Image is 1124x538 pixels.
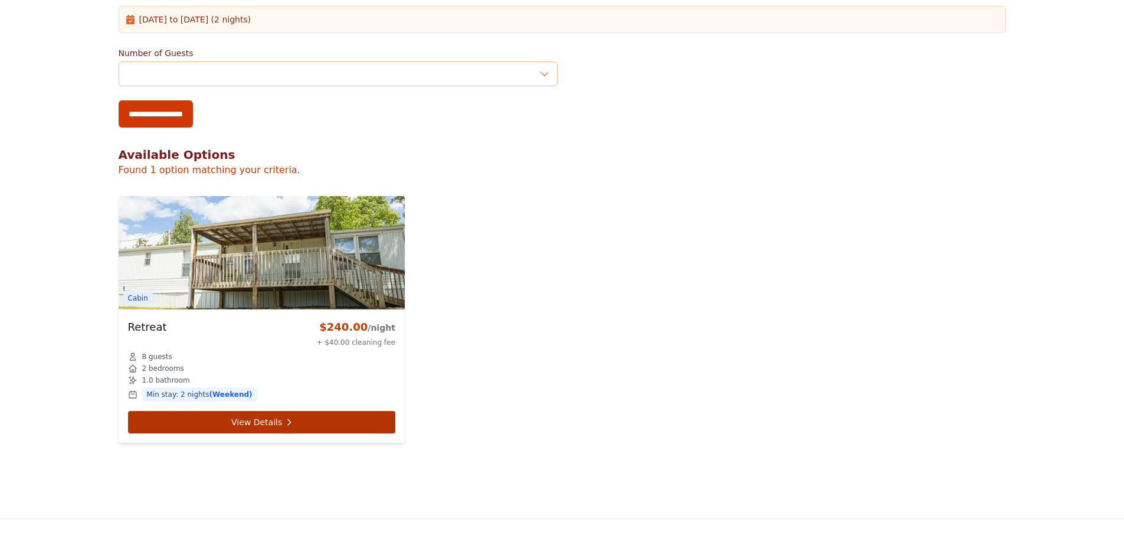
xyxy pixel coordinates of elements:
[139,14,251,25] span: [DATE] to [DATE] (2 nights)
[142,376,190,385] span: 1.0 bathroom
[119,47,558,59] label: Number of Guests
[119,146,1006,163] h2: Available Options
[317,338,395,347] div: + $40.00 cleaning fee
[119,163,1006,177] p: Found 1 option matching your criteria.
[142,364,184,373] span: 2 bedrooms
[119,196,405,309] img: Retreat
[142,387,257,402] span: Min stay: 2 nights
[209,390,253,399] span: (Weekend)
[142,352,172,361] span: 8 guests
[317,319,395,335] div: $240.00
[128,411,395,433] a: View Details
[368,323,395,332] span: /night
[123,292,153,305] span: Cabin
[128,319,167,335] h3: Retreat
